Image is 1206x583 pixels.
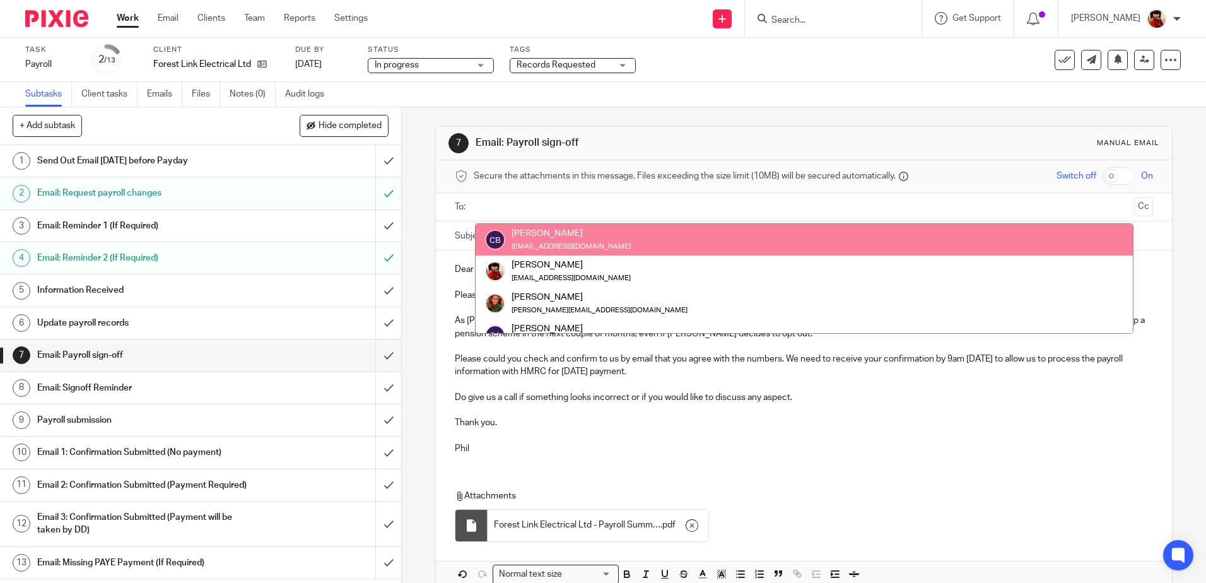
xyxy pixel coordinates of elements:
div: 4 [13,249,30,267]
span: Records Requested [517,61,595,69]
div: Manual email [1097,138,1159,148]
div: 2 [98,52,115,67]
h1: Email: Payroll sign-off [37,346,254,365]
p: Dear [PERSON_NAME], [455,263,1152,276]
a: Clients [197,12,225,25]
a: Team [244,12,265,25]
img: svg%3E [485,325,505,345]
img: Pixie [25,10,88,27]
a: Work [117,12,139,25]
div: [PERSON_NAME] [512,290,688,303]
span: Switch off [1057,170,1096,182]
label: Due by [295,45,352,55]
p: Thank you. [455,416,1152,429]
h1: Information Received [37,281,254,300]
span: [DATE] [295,60,322,69]
div: . [488,510,708,541]
img: Phil%20Baby%20pictures%20(3).JPG [485,261,505,281]
div: 11 [13,476,30,494]
div: 5 [13,282,30,300]
a: Emails [147,82,182,107]
div: 1 [13,152,30,170]
div: [PERSON_NAME] [512,322,688,335]
div: 13 [13,554,30,572]
h1: Payroll submission [37,411,254,430]
label: Task [25,45,76,55]
span: Secure the attachments in this message. Files exceeding the size limit (10MB) will be secured aut... [474,170,896,182]
p: As [PERSON_NAME] is turning 21, he is eligible to join a pension scheme. I have deferred this for... [455,314,1152,340]
h1: Email 2: Confirmation Submitted (Payment Required) [37,476,254,495]
div: 2 [13,185,30,203]
button: Hide completed [300,115,389,136]
div: 10 [13,444,30,461]
div: 7 [13,346,30,364]
div: 12 [13,515,30,533]
small: [EMAIL_ADDRESS][DOMAIN_NAME] [512,243,631,250]
label: Tags [510,45,636,55]
div: [PERSON_NAME] [512,259,631,271]
span: Get Support [952,14,1001,23]
p: Please find attached your September payroll summary, protected with your normal password. [455,289,1152,302]
a: Files [192,82,220,107]
p: [PERSON_NAME] [1071,12,1140,25]
p: Attachments [455,490,1129,502]
h1: Email: Payroll sign-off [476,136,831,150]
h1: Email 3: Confirmation Submitted (Payment will be taken by DD) [37,508,254,540]
button: Cc [1134,197,1153,216]
div: 9 [13,411,30,429]
small: [PERSON_NAME][EMAIL_ADDRESS][DOMAIN_NAME] [512,307,688,314]
img: svg%3E [485,230,505,250]
a: Reports [284,12,315,25]
a: Client tasks [81,82,138,107]
label: To: [455,201,469,213]
input: Search for option [566,568,611,581]
h1: Email 1: Confirmation Submitted (No payment) [37,443,254,462]
h1: Email: Reminder 2 (If Required) [37,249,254,268]
h1: Send Out Email [DATE] before Payday [37,151,254,170]
a: Email [158,12,179,25]
h1: Email: Signoff Reminder [37,379,254,397]
span: pdf [662,519,676,531]
button: + Add subtask [13,115,82,136]
a: Audit logs [285,82,334,107]
p: Please could you check and confirm to us by email that you agree with the numbers. We need to rec... [455,353,1152,379]
span: Hide completed [319,121,382,131]
label: Subject: [455,230,488,242]
small: /13 [104,57,115,64]
a: Settings [334,12,368,25]
span: In progress [375,61,419,69]
a: Notes (0) [230,82,276,107]
p: Do give us a call if something looks incorrect or if you would like to discuss any aspect. [455,391,1152,404]
span: Normal text size [496,568,565,581]
div: [PERSON_NAME] [512,227,631,240]
input: Search [770,15,884,26]
img: Phil%20Baby%20pictures%20(3).JPG [1147,9,1167,29]
div: 7 [448,133,469,153]
h1: Email: Missing PAYE Payment (If Required) [37,553,254,572]
div: 8 [13,379,30,397]
label: Client [153,45,279,55]
small: [EMAIL_ADDRESS][DOMAIN_NAME] [512,274,631,281]
a: Subtasks [25,82,72,107]
div: 6 [13,314,30,332]
label: Status [368,45,494,55]
h1: Update payroll records [37,314,254,333]
img: sallycropped.JPG [485,293,505,314]
span: On [1141,170,1153,182]
h1: Email: Request payroll changes [37,184,254,203]
span: Forest Link Electrical Ltd - Payroll Summary - Month 6 [494,519,660,531]
h1: Email: Reminder 1 (If Required) [37,216,254,235]
div: Payroll [25,58,76,71]
p: Phil [455,442,1152,455]
p: Forest Link Electrical Ltd [153,58,251,71]
div: 3 [13,217,30,235]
